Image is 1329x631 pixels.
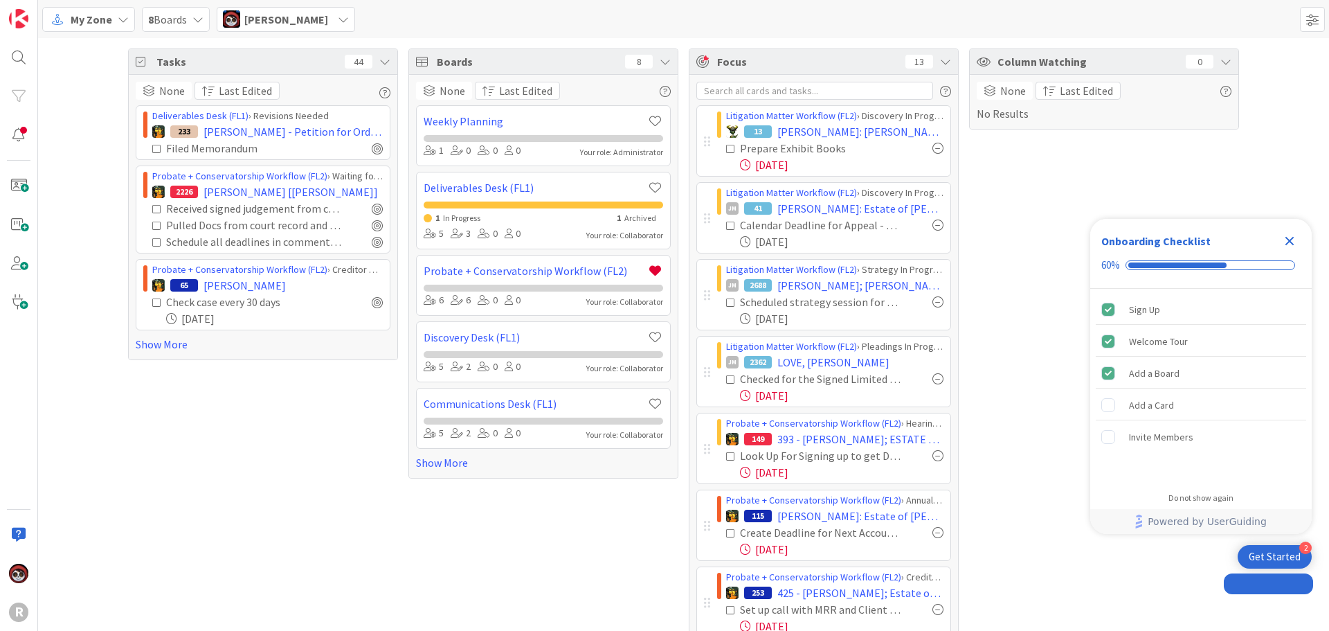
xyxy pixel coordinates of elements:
[726,186,943,200] div: › Discovery In Progress
[152,263,327,276] a: Probate + Conservatorship Workflow (FL2)
[726,186,857,199] a: Litigation Matter Workflow (FL2)
[505,226,521,242] div: 0
[152,109,248,122] a: Deliverables Desk (FL1)
[1060,82,1113,99] span: Last Edited
[726,416,943,431] div: › Hearing Prep and Wrap Up
[726,263,857,276] a: Litigation Matter Workflow (FL2)
[726,571,901,583] a: Probate + Conservatorship Workflow (FL2)
[1238,545,1312,569] div: Open Get Started checklist, remaining modules: 2
[744,202,772,215] div: 41
[505,359,521,375] div: 0
[166,217,341,233] div: Pulled Docs from court record and saved to file
[152,279,165,292] img: MR
[478,426,498,441] div: 0
[166,200,341,217] div: Received signed judgement from court
[726,339,943,354] div: › Pleadings In Progress
[478,143,498,159] div: 0
[219,82,272,99] span: Last Edited
[1129,365,1179,382] div: Add a Board
[166,140,309,157] div: Filed Memorandum
[1129,397,1174,414] div: Add a Card
[777,354,889,371] span: LOVE, [PERSON_NAME]
[744,356,772,368] div: 2362
[726,356,739,368] div: JM
[586,362,663,375] div: Your role: Collaborator
[777,508,943,524] span: [PERSON_NAME]: Estate of [PERSON_NAME] Probate [will and trust]
[586,296,663,308] div: Your role: Collaborator
[740,447,902,464] div: Look Up For Signing up to get Docket Entries in [GEOGRAPHIC_DATA]
[9,564,28,583] img: JS
[1186,55,1213,69] div: 0
[424,329,647,346] a: Discovery Desk (FL1)
[1096,358,1306,389] div: Add a Board is complete.
[1090,509,1312,534] div: Footer
[997,53,1179,70] span: Column Watching
[478,293,498,308] div: 0
[1036,82,1121,100] button: Last Edited
[424,263,647,279] a: Probate + Conservatorship Workflow (FL2)
[740,310,943,327] div: [DATE]
[580,146,663,159] div: Your role: Administrator
[166,294,320,310] div: Check case every 30 days
[777,123,943,140] span: [PERSON_NAME]: [PERSON_NAME]
[152,169,383,184] div: › Waiting for Hearing / Order
[152,186,165,198] img: MR
[166,310,383,327] div: [DATE]
[1299,542,1312,554] div: 2
[159,82,185,99] span: None
[726,494,901,506] a: Probate + Conservatorship Workflow (FL2)
[71,11,112,28] span: My Zone
[435,213,440,223] span: 1
[586,229,663,242] div: Your role: Collaborator
[170,279,198,292] div: 65
[744,510,772,522] div: 115
[726,263,943,277] div: › Strategy In Progress
[499,82,552,99] span: Last Edited
[152,170,327,182] a: Probate + Conservatorship Workflow (FL2)
[905,55,933,69] div: 13
[505,293,521,308] div: 0
[586,429,663,441] div: Your role: Collaborator
[1096,422,1306,452] div: Invite Members is incomplete.
[744,279,772,292] div: 2688
[1278,230,1301,252] div: Close Checklist
[424,396,647,412] a: Communications Desk (FL1)
[1148,513,1267,530] span: Powered by UserGuiding
[195,82,280,100] button: Last Edited
[740,217,902,233] div: Calendar Deadline for Appeal - 30 days from entry of order
[1101,259,1301,272] div: Checklist progress: 60%
[740,524,902,541] div: Create Deadline for Next Accounting
[204,277,286,294] span: [PERSON_NAME]
[1097,509,1305,534] a: Powered by UserGuiding
[696,82,933,100] input: Search all cards and tasks...
[440,82,465,99] span: None
[726,340,857,353] a: Litigation Matter Workflow (FL2)
[152,125,165,138] img: MR
[223,10,240,28] img: JS
[1101,259,1120,272] div: 60%
[726,125,739,138] img: NC
[740,601,902,618] div: Set up call with MRR and Client (Request Estate Bank Statements)
[156,53,338,70] span: Tasks
[1168,492,1233,504] div: Do not show again
[726,587,739,599] img: MR
[478,359,498,375] div: 0
[717,53,894,70] span: Focus
[740,541,943,558] div: [DATE]
[170,186,198,198] div: 2226
[744,125,772,138] div: 13
[424,143,444,159] div: 1
[170,125,198,138] div: 233
[1129,333,1188,350] div: Welcome Tour
[726,109,943,123] div: › Discovery In Progress
[505,426,521,441] div: 0
[475,82,560,100] button: Last Edited
[777,277,943,294] span: [PERSON_NAME]; [PERSON_NAME]
[437,53,618,70] span: Boards
[451,293,471,308] div: 6
[726,570,943,585] div: › Creditor Claim Waiting Period
[617,213,621,223] span: 1
[424,359,444,375] div: 5
[451,226,471,242] div: 3
[478,226,498,242] div: 0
